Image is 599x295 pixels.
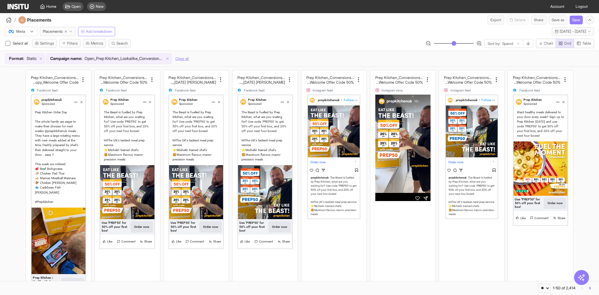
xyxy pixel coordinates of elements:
[444,75,492,85] div: Prep Kitchen_Conversions_Advantage Shopping_Static Eddie Hall 1 July 25_Brand Copy _Welcome Offer...
[524,102,537,106] span: Sponsored
[237,75,285,80] h2: Prep Kitchen_Conversions_Web Visitor Retargeting_Static
[449,176,467,179] span: prepkitchenuk
[354,168,358,172] svg: Save
[5,16,16,24] button: /
[35,110,82,204] div: Prep Kitchen Order Day The whole family are eager to make their choices for next weeks @prepkitch...
[536,39,556,48] button: Chart
[61,278,84,289] button: Order now
[517,110,564,138] div: Want healthy meals delivered to your door every week? Sign up to Prep Kitchen [DATE] and use code...
[448,98,453,103] img: prepkitchenuk
[341,98,342,102] span: •
[106,89,127,92] span: Facebook feed
[46,4,56,9] span: Home
[491,98,496,102] svg: More Options
[444,80,492,85] h2: die Hall [DATE]_Brand Copy _Welcome Offer Code 50%
[239,221,267,232] div: Use 'PREP50' for 50% off your first box!
[507,16,528,24] button: Delete
[176,239,181,244] span: Like
[86,29,112,34] span: Add breakdown
[524,98,542,101] span: Prep Kitchen
[40,41,54,46] span: Settings
[130,221,153,232] button: Order now
[121,239,135,244] span: Comment
[240,99,246,105] img: Prep Kitchen
[41,102,55,106] span: Sponsored
[50,56,82,62] span: Campaign name :
[144,239,152,244] span: Share
[488,16,504,24] button: Export
[344,98,354,102] span: Follow
[375,75,423,80] h2: Prep Kitchen_Conversions_Advantage Shopping_Static Ed
[534,216,548,220] span: Comment
[18,16,68,24] div: Placements
[59,39,80,48] button: Filters
[456,98,478,102] span: prepkitchenuk
[168,75,216,80] h2: Prep Kitchen_Conversions_Web Visitor Retargeting_Static
[171,221,198,232] div: Use 'PREP50' for 50% off your first box!
[375,75,423,85] div: Prep Kitchen_Conversions_Advantage Shopping_Static Eddie Hall 2 July 25_Brand Copy _Welcome Offer...
[414,99,419,104] span: 18h
[481,98,491,102] span: Follow
[31,75,79,80] h2: Prep Kitchen_Conversions_AdvantageShopping_Sarah Lo
[33,276,60,291] div: Prep Kitchen | Healthy, High Protein Meal Prep Delivery
[248,102,261,106] span: Sponsored
[444,75,492,80] h2: Prep Kitchen_Conversions_Advantage Shopping_Static Ed
[570,16,583,24] button: Save
[199,221,222,232] button: Order now
[492,168,496,172] svg: Save
[78,27,115,36] button: Add breakdown
[248,98,266,101] span: Prep Kitchen
[37,89,58,92] span: Facebook feed
[379,98,385,104] img: prepkitchenuk
[268,221,291,232] button: Order now
[107,239,112,244] span: Like
[259,239,273,244] span: Comment
[116,41,128,46] span: Search
[313,89,333,92] span: Instagram feed
[556,39,574,48] button: Grid
[306,75,354,85] div: Prep Kitchen_Conversions_Advantage Shopping_Static Eddie Hall 2 July 25_Brand Copy _Welcome Offer...
[544,41,553,46] span: Chart
[306,75,354,80] h2: Prep Kitchen_Conversions_Advantage Shopping_Static Ed
[175,53,189,64] button: Clear all
[450,89,471,92] span: Instagram feed
[27,17,68,23] h4: Placements
[83,39,106,48] button: Metrics
[179,98,197,101] span: Prep Kitchen
[560,29,586,34] span: [DATE] - [DATE]
[14,17,16,23] span: /
[7,4,29,9] img: Logo
[310,98,315,103] img: prepkitchenuk
[237,75,285,85] div: Prep Kitchen_Conversions_Web Visitor Retargeting_Static Eddie Hall 1 July 25_Brand Copy_Welcome O...
[100,75,147,80] h2: Prep Kitchen_Conversions_Advantage Shopping_Static Ed
[513,80,561,85] h2: ment Meal 1_Offer Copy_Welcome Offer Code 50%
[519,89,540,92] span: Facebook feed
[513,75,561,85] div: Prep Kitchen_Conversions_Gym Goers_Fuel The Moment Meal 1_Offer Copy_Welcome Offer Code 50%
[479,98,480,102] span: •
[173,110,220,162] div: The Beast is fuelled by Prep Kitchen, what are you waiting for? Use code 'PREP50' to get 50% off ...
[446,157,498,167] div: Order now
[100,80,147,85] h2: die Hall [DATE]_Brand Copy _Welcome Offer Code 50%
[282,239,290,244] span: Share
[245,239,250,244] span: Like
[549,16,567,24] button: Save as
[552,27,594,36] button: [DATE] - [DATE]
[531,16,546,24] button: Share
[387,98,412,104] strong: prepkitchenuk
[40,27,75,36] button: Placements
[34,99,40,105] img: prepkitchenuk
[85,56,163,62] span: Open_Prep Kitchen_Lookalike_Conversions, Open_Prep Kitchen_Prospecting_Conversions, Open_Prep Kit...
[309,175,358,217] div: The Beast is fuelled by Prep Kitchen, what are you waiting for? Use code 'PREP50' to get 50% off ...
[553,286,576,291] div: 1-50 of 2,414
[513,75,561,80] h2: Prep Kitchen_Conversions_Gym Goers_Fuel The Mo
[168,80,216,85] h2: [PERSON_NAME] [DATE]_Brand Copy_Welcome Offer Code 50%
[558,216,565,220] span: Share
[175,89,196,92] span: Facebook feed
[544,198,566,209] button: Order now
[110,102,124,106] span: Sponsored
[213,239,221,244] span: Share
[32,39,57,48] button: Settings
[306,80,354,85] h2: die Hall [DATE]_Brand Copy _Welcome Offer Code 50%
[102,221,129,232] div: Use 'PREP50' for 50% off your first box!
[179,102,192,106] span: Sponsored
